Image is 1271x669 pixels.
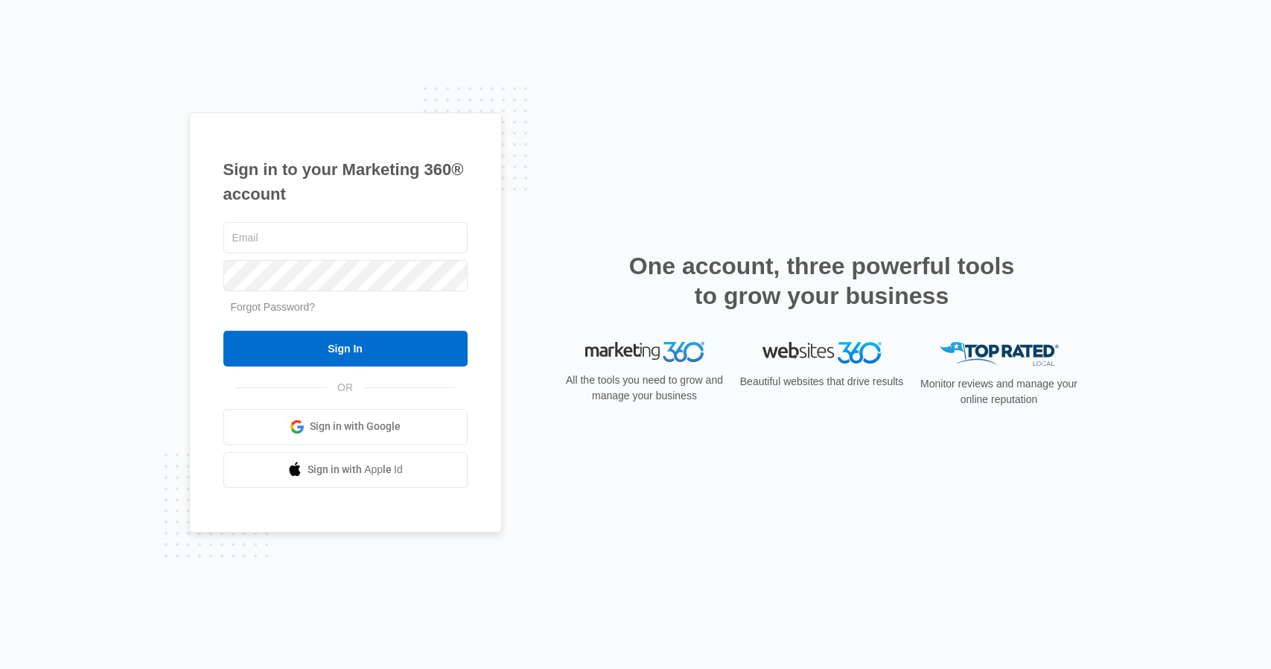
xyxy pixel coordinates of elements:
img: Top Rated Local [940,342,1059,367]
span: Sign in with Google [310,419,401,434]
a: Sign in with Google [223,409,468,445]
p: Monitor reviews and manage your online reputation [916,376,1083,408]
p: All the tools you need to grow and manage your business [561,372,728,404]
span: Sign in with Apple Id [308,462,403,478]
input: Sign In [223,331,468,367]
h2: One account, three powerful tools to grow your business [625,251,1019,311]
p: Beautiful websites that drive results [739,374,905,390]
span: OR [327,380,363,396]
img: Websites 360 [762,342,882,364]
h1: Sign in to your Marketing 360® account [223,157,468,206]
a: Sign in with Apple Id [223,452,468,488]
img: Marketing 360 [585,342,704,363]
input: Email [223,222,468,253]
a: Forgot Password? [231,301,316,313]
